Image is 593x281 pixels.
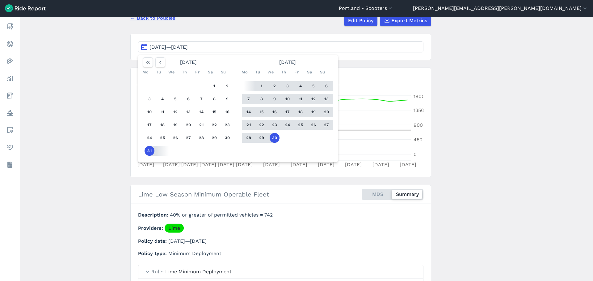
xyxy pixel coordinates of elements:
[131,68,431,85] h3: Compliance for Lime Low Season Minimum Operable Fleet
[309,107,318,117] button: 19
[257,120,267,130] button: 22
[170,212,273,218] span: 40% or greater of permitted vehicles = 742
[4,21,15,32] a: Report
[344,15,377,26] a: Edit Policy
[205,67,215,77] div: Sa
[145,120,154,130] button: 17
[130,14,175,22] a: ← Back to Policies
[218,162,234,167] tspan: [DATE]
[4,73,15,84] a: Analyze
[222,107,232,117] button: 16
[322,81,331,91] button: 6
[266,67,275,77] div: We
[318,67,327,77] div: Su
[209,120,219,130] button: 22
[209,94,219,104] button: 8
[296,94,305,104] button: 11
[5,4,46,12] img: Ride Report
[196,107,206,117] button: 14
[222,133,232,143] button: 30
[154,67,163,77] div: Tu
[372,162,389,167] tspan: [DATE]
[179,67,189,77] div: Th
[170,120,180,130] button: 19
[345,162,362,167] tspan: [DATE]
[158,133,167,143] button: 25
[291,162,307,167] tspan: [DATE]
[240,67,250,77] div: Mo
[257,94,267,104] button: 8
[253,67,263,77] div: Tu
[270,120,280,130] button: 23
[170,107,180,117] button: 12
[151,269,165,275] span: Rule
[414,122,423,128] tspan: 900
[138,238,168,244] span: Policy date
[257,133,267,143] button: 29
[279,67,288,77] div: Th
[270,81,280,91] button: 2
[138,212,170,218] span: Description
[165,224,184,233] a: Lime
[145,146,154,156] button: 31
[192,67,202,77] div: Fr
[270,107,280,117] button: 16
[145,133,154,143] button: 24
[296,120,305,130] button: 25
[158,94,167,104] button: 4
[145,107,154,117] button: 10
[196,94,206,104] button: 7
[4,90,15,101] a: Fees
[244,94,254,104] button: 7
[414,93,425,99] tspan: 1800
[183,133,193,143] button: 27
[141,57,236,67] div: [DATE]
[244,120,254,130] button: 21
[270,94,280,104] button: 9
[145,94,154,104] button: 3
[322,120,331,130] button: 27
[292,67,301,77] div: Fr
[414,151,417,157] tspan: 0
[283,107,292,117] button: 17
[4,38,15,49] a: Realtime
[181,162,198,167] tspan: [DATE]
[222,94,232,104] button: 9
[296,107,305,117] button: 18
[244,133,254,143] button: 28
[141,67,150,77] div: Mo
[414,137,423,143] tspan: 450
[4,107,15,118] a: Policy
[236,162,253,167] tspan: [DATE]
[414,107,424,113] tspan: 1350
[138,265,423,279] summary: RuleLime Minimum Deployment
[183,107,193,117] button: 13
[170,94,180,104] button: 5
[183,94,193,104] button: 6
[149,44,188,50] span: [DATE]—[DATE]
[257,107,267,117] button: 15
[4,56,15,67] a: Heatmaps
[138,250,168,256] span: Policy type
[380,15,431,26] button: Export Metrics
[322,94,331,104] button: 13
[296,81,305,91] button: 4
[209,107,219,117] button: 15
[163,162,180,167] tspan: [DATE]
[283,81,292,91] button: 3
[309,94,318,104] button: 12
[4,125,15,136] a: Areas
[138,190,269,199] h2: Lime Low Season Minimum Operable Fleet
[305,67,314,77] div: Sa
[170,133,180,143] button: 26
[283,120,292,130] button: 24
[240,57,335,67] div: [DATE]
[339,5,393,12] button: Portland - Scooters
[309,81,318,91] button: 5
[138,41,423,52] button: [DATE]—[DATE]
[196,133,206,143] button: 28
[218,67,228,77] div: Su
[209,81,219,91] button: 1
[137,162,154,167] tspan: [DATE]
[165,269,232,275] span: Lime Minimum Deployment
